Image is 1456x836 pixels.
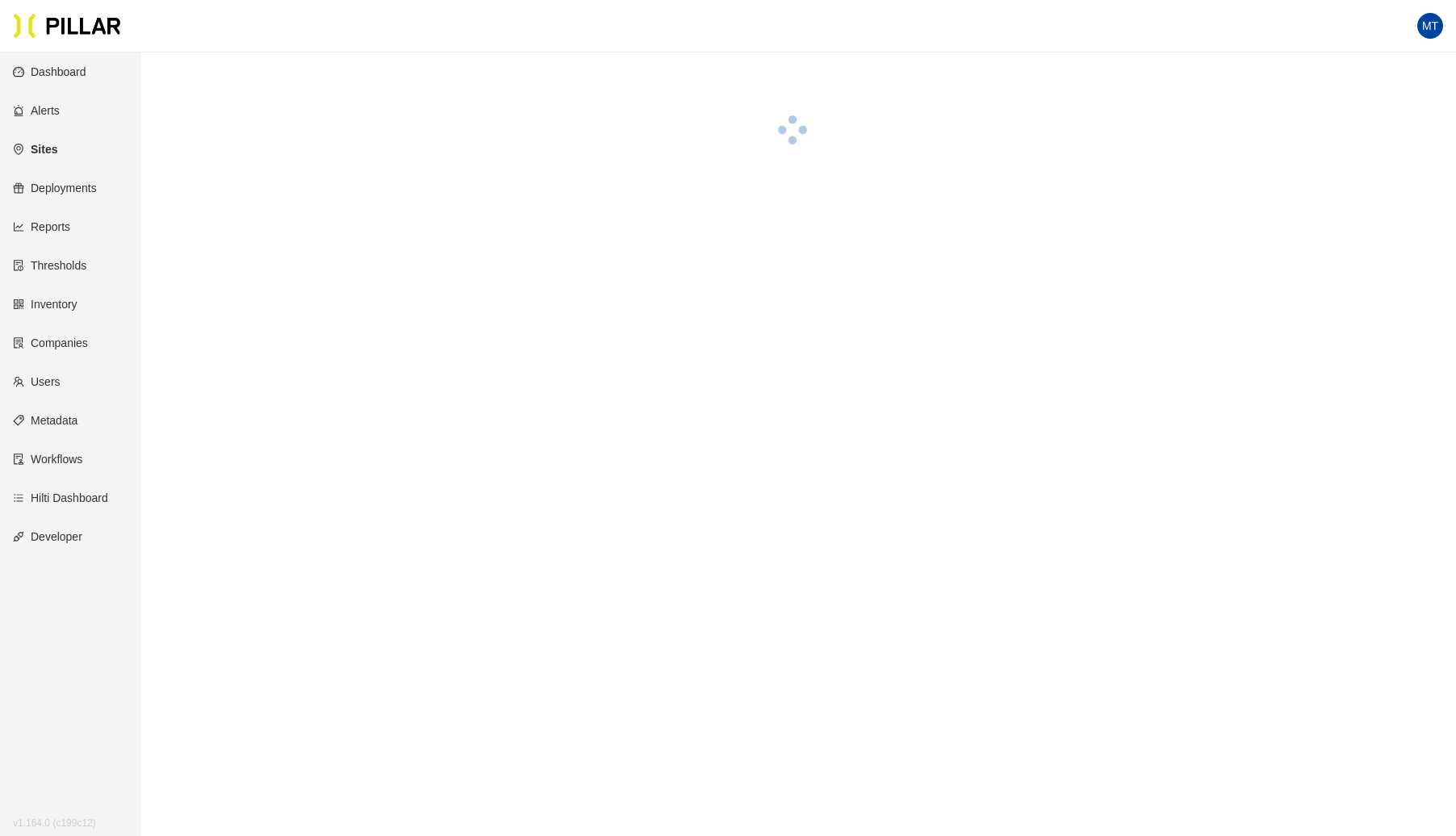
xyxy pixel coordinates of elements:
[13,491,108,504] a: barsHilti Dashboard
[13,65,86,78] a: dashboardDashboard
[13,143,57,156] a: environmentSites
[13,414,77,427] a: tagMetadata
[13,336,88,349] a: solutionCompanies
[1422,13,1438,39] span: MT
[13,530,82,543] a: apiDeveloper
[13,104,60,117] a: alertAlerts
[13,375,61,388] a: teamUsers
[13,453,82,466] a: auditWorkflows
[13,298,77,311] a: qrcodeInventory
[13,259,86,272] a: exceptionThresholds
[13,182,97,194] a: giftDeployments
[13,13,121,39] img: Pillar Technologies
[13,220,70,233] a: line-chartReports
